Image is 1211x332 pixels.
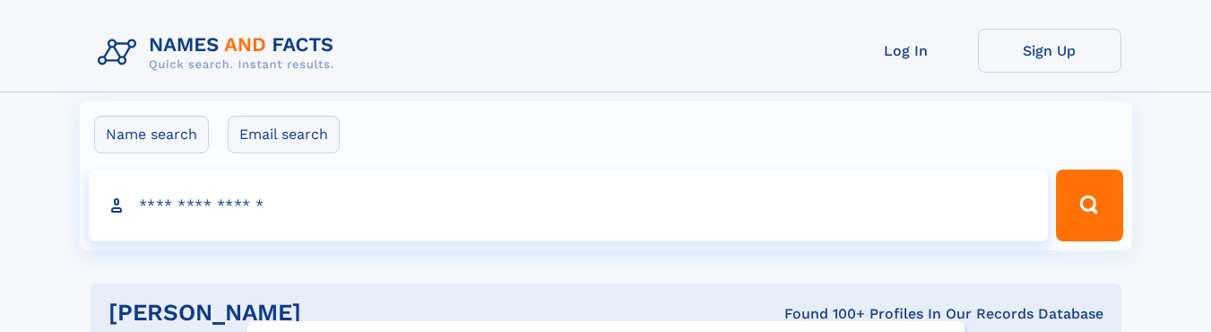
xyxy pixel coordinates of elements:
a: Log In [835,29,978,73]
input: search input [89,170,1049,241]
button: Search Button [1056,170,1122,241]
label: Name search [94,116,209,153]
a: Sign Up [978,29,1121,73]
div: Found 100+ Profiles In Our Records Database [542,304,1103,324]
label: Email search [228,116,340,153]
img: Logo Names and Facts [91,29,349,77]
h1: [PERSON_NAME] [108,301,543,324]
